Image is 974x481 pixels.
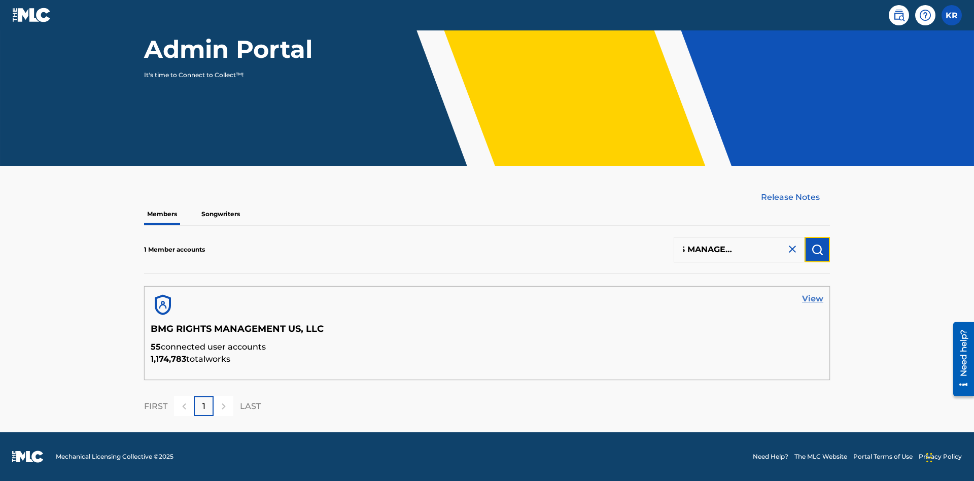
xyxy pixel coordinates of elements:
[198,203,243,225] p: Songwriters
[151,341,823,353] p: connected user accounts
[923,432,974,481] iframe: Chat Widget
[151,323,823,341] h5: BMG RIGHTS MANAGEMENT US, LLC
[926,442,932,473] div: Drag
[240,400,261,413] p: LAST
[151,342,161,352] span: 55
[144,245,205,254] p: 1 Member accounts
[151,354,186,364] span: 1,174,783
[753,452,788,461] a: Need Help?
[144,400,167,413] p: FIRST
[919,452,962,461] a: Privacy Policy
[853,452,913,461] a: Portal Terms of Use
[12,8,51,22] img: MLC Logo
[802,293,823,305] a: View
[12,451,44,463] img: logo
[893,9,905,21] img: search
[151,353,823,365] p: total works
[202,400,205,413] p: 1
[811,244,823,256] img: Search Works
[919,9,931,21] img: help
[786,243,798,255] img: close
[794,452,847,461] a: The MLC Website
[674,237,805,262] input: Search Members
[151,293,175,317] img: account
[144,71,320,80] p: It's time to Connect to Collect™!
[942,5,962,25] div: User Menu
[144,203,180,225] p: Members
[946,318,974,401] iframe: Resource Center
[889,5,909,25] a: Public Search
[915,5,935,25] div: Help
[56,452,173,461] span: Mechanical Licensing Collective © 2025
[761,191,830,203] a: Release Notes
